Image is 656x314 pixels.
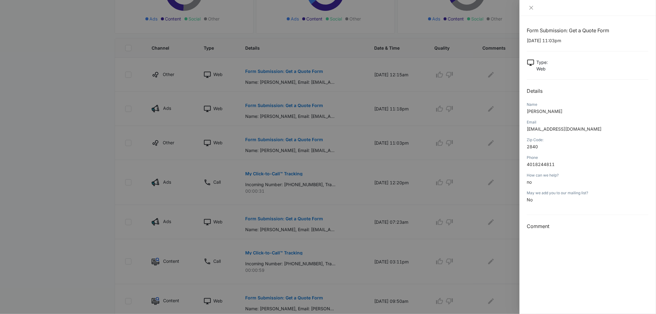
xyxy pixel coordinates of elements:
[527,37,649,44] p: [DATE] 11:03pm
[527,173,649,178] div: How can we help?
[527,126,602,132] span: [EMAIL_ADDRESS][DOMAIN_NAME]
[527,162,555,167] span: 4018244811
[527,137,649,143] div: Zip Code:
[527,179,532,185] span: no
[529,5,534,10] span: close
[527,119,649,125] div: Email
[527,222,649,230] h3: Comment
[527,87,649,95] h2: Details
[527,27,649,34] h1: Form Submission: Get a Quote Form
[527,190,649,196] div: May we add you to our mailing list?
[527,102,649,107] div: Name
[537,59,548,65] p: Type :
[527,197,533,202] span: No
[537,65,548,72] p: Web
[527,155,649,160] div: Phone
[527,144,538,149] span: 2840
[527,109,563,114] span: [PERSON_NAME]
[527,5,536,11] button: Close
